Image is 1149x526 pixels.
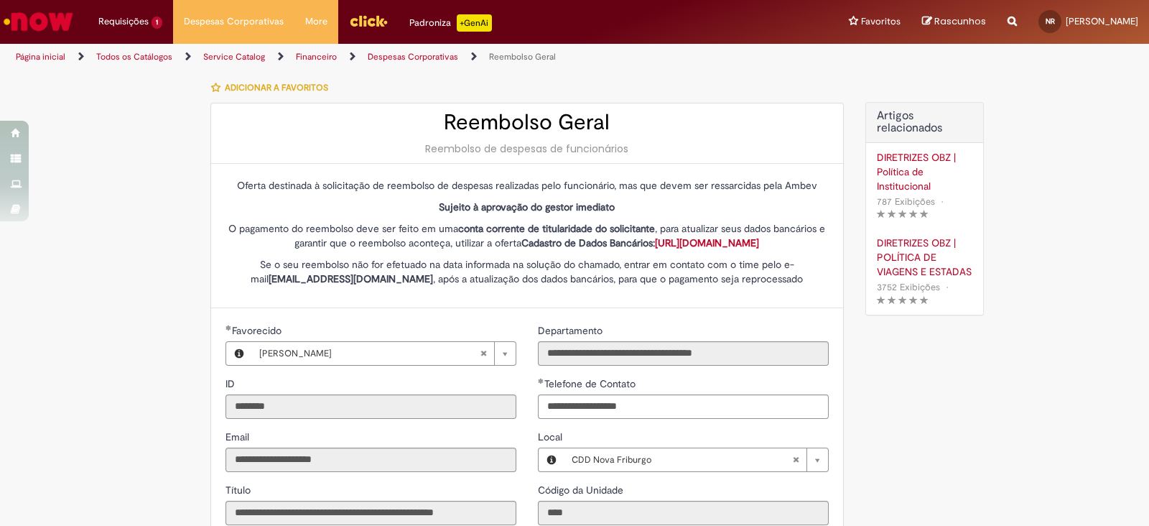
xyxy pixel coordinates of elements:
[226,342,252,365] button: Favorecido, Visualizar este registro Natyele Gabrig Rocha
[184,14,284,29] span: Despesas Corporativas
[655,236,759,249] a: [URL][DOMAIN_NAME]
[489,51,556,63] a: Reembolso Geral
[934,14,986,28] span: Rascunhos
[225,111,829,134] h2: Reembolso Geral
[349,10,388,32] img: click_logo_yellow_360x200.png
[296,51,337,63] a: Financeiro
[572,448,792,471] span: CDD Nova Friburgo
[1,7,75,36] img: ServiceNow
[538,484,626,497] span: Somente leitura - Código da Unidade
[538,323,605,338] label: Somente leitura - Departamento
[225,448,516,472] input: Email
[252,342,516,365] a: [PERSON_NAME]Limpar campo Favorecido
[225,82,328,93] span: Adicionar a Favoritos
[409,14,492,32] div: Padroniza
[538,324,605,337] span: Somente leitura - Departamento
[225,394,516,419] input: ID
[225,484,253,497] span: Somente leitura - Título
[521,236,759,249] strong: Cadastro de Dados Bancários:
[943,277,952,297] span: •
[538,341,829,366] input: Departamento
[98,14,149,29] span: Requisições
[539,448,564,471] button: Local, Visualizar este registro CDD Nova Friburgo
[225,501,516,525] input: Título
[564,448,828,471] a: CDD Nova FriburgoLimpar campo Local
[225,142,829,156] div: Reembolso de despesas de funcionários
[225,377,238,391] label: Somente leitura - ID
[225,325,232,331] span: Obrigatório Preenchido
[877,110,972,135] h3: Artigos relacionados
[269,272,433,285] strong: [EMAIL_ADDRESS][DOMAIN_NAME]
[877,281,940,293] span: 3752 Exibições
[225,178,829,193] p: Oferta destinada à solicitação de reembolso de despesas realizadas pelo funcionário, mas que deve...
[305,14,327,29] span: More
[538,501,829,525] input: Código da Unidade
[544,377,638,390] span: Telefone de Contato
[922,15,986,29] a: Rascunhos
[232,324,284,337] span: Necessários - Favorecido
[785,448,806,471] abbr: Limpar campo Local
[225,483,253,497] label: Somente leitura - Título
[1066,15,1138,27] span: [PERSON_NAME]
[458,222,655,235] strong: conta corrente de titularidade do solicitante
[16,51,65,63] a: Página inicial
[259,342,480,365] span: [PERSON_NAME]
[538,378,544,384] span: Obrigatório Preenchido
[1046,17,1055,26] span: NR
[11,44,755,70] ul: Trilhas de página
[203,51,265,63] a: Service Catalog
[938,192,946,211] span: •
[473,342,494,365] abbr: Limpar campo Favorecido
[210,73,336,103] button: Adicionar a Favoritos
[96,51,172,63] a: Todos os Catálogos
[877,150,972,193] a: DIRETRIZES OBZ | Política de Institucional
[457,14,492,32] p: +GenAi
[538,394,829,419] input: Telefone de Contato
[877,236,972,279] a: DIRETRIZES OBZ | POLÍTICA DE VIAGENS E ESTADAS
[439,200,615,213] strong: Sujeito à aprovação do gestor imediato
[538,483,626,497] label: Somente leitura - Código da Unidade
[368,51,458,63] a: Despesas Corporativas
[225,377,238,390] span: Somente leitura - ID
[225,430,252,443] span: Somente leitura - Email
[877,195,935,208] span: 787 Exibições
[861,14,901,29] span: Favoritos
[152,17,162,29] span: 1
[225,221,829,250] p: O pagamento do reembolso deve ser feito em uma , para atualizar seus dados bancários e garantir q...
[225,430,252,444] label: Somente leitura - Email
[225,257,829,286] p: Se o seu reembolso não for efetuado na data informada na solução do chamado, entrar em contato co...
[538,430,565,443] span: Local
